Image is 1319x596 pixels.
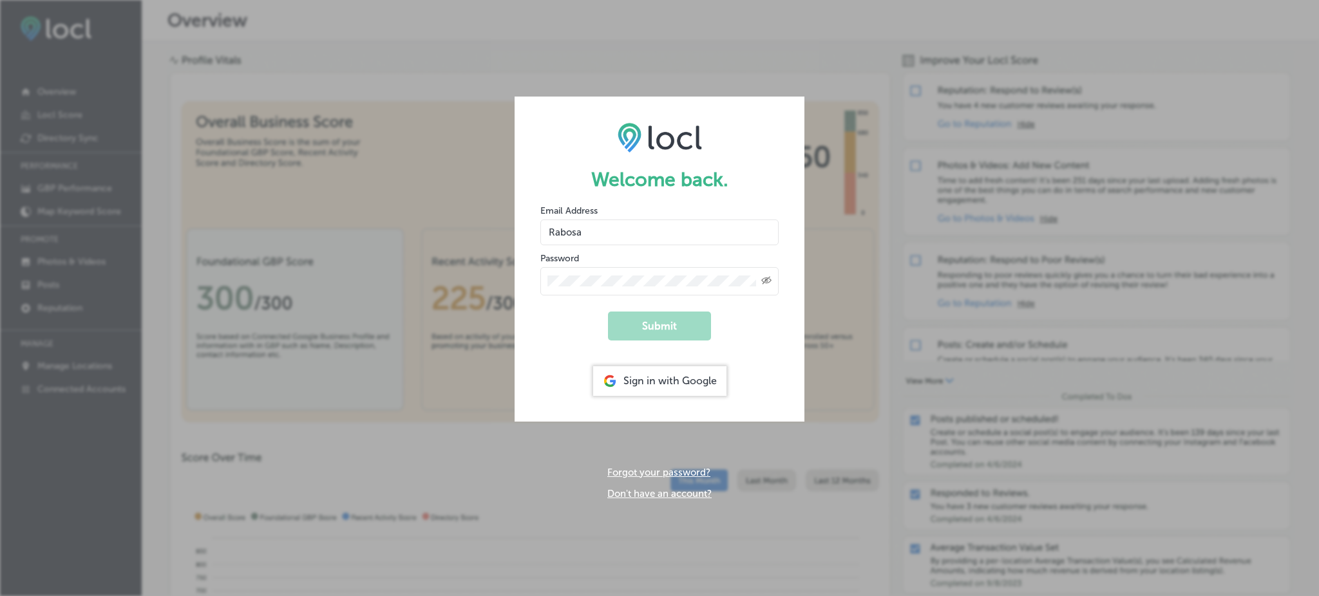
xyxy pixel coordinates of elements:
[618,122,702,152] img: LOCL logo
[607,488,712,499] a: Don't have an account?
[540,253,579,264] label: Password
[540,205,598,216] label: Email Address
[540,168,779,191] h1: Welcome back.
[607,467,710,478] a: Forgot your password?
[608,312,711,340] button: Submit
[593,366,726,396] div: Sign in with Google
[761,275,772,287] span: Toggle password visibility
